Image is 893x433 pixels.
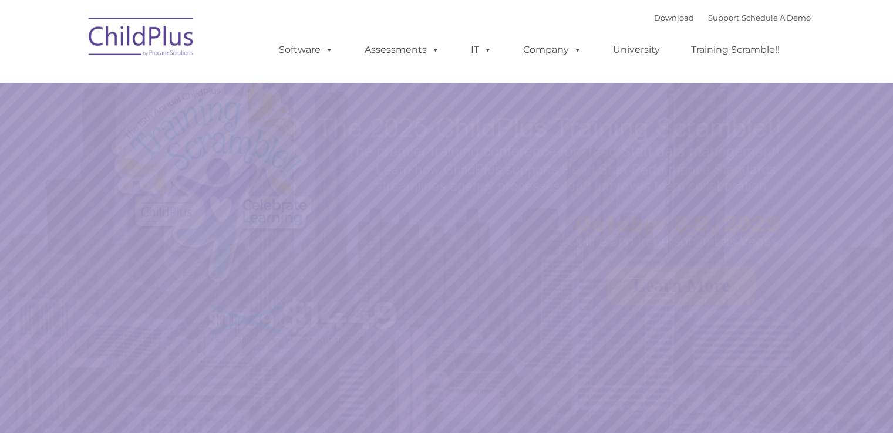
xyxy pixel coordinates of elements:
[607,266,756,305] a: Learn More
[267,38,345,62] a: Software
[679,38,791,62] a: Training Scramble!!
[83,9,200,68] img: ChildPlus by Procare Solutions
[654,13,694,22] a: Download
[742,13,811,22] a: Schedule A Demo
[459,38,504,62] a: IT
[708,13,739,22] a: Support
[511,38,594,62] a: Company
[654,13,811,22] font: |
[353,38,451,62] a: Assessments
[601,38,672,62] a: University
